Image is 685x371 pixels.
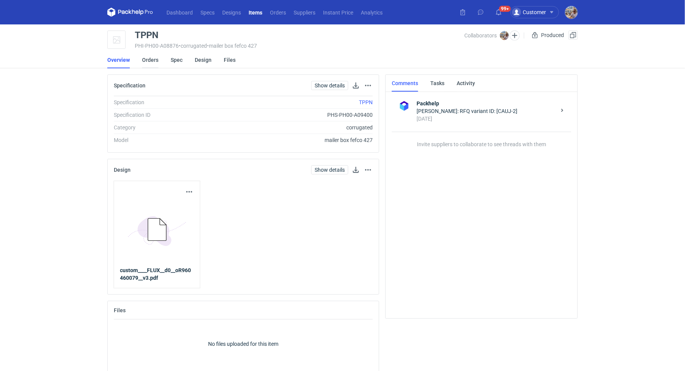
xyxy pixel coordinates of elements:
a: Items [245,8,266,17]
div: Specification [114,98,217,106]
button: Actions [364,165,373,174]
h2: Files [114,307,126,313]
div: [DATE] [417,115,556,123]
div: corrugated [217,124,373,131]
a: Show details [311,165,348,174]
a: Orders [142,52,158,68]
button: 99+ [493,6,505,18]
a: Orders [266,8,290,17]
span: Collaborators [464,32,497,39]
p: Invite suppliers to collaborate to see threads with them [392,132,571,147]
button: Customer [511,6,565,18]
a: TPPN [359,99,373,105]
a: Activity [457,75,475,92]
a: Files [224,52,236,68]
h2: Specification [114,82,145,89]
img: Michał Palasek [565,6,578,19]
a: Show details [311,81,348,90]
span: • corrugated [179,43,207,49]
a: Comments [392,75,418,92]
p: No files uploaded for this item [208,340,278,348]
svg: Packhelp Pro [107,8,153,17]
div: [PERSON_NAME]: RFQ variant ID: [CAUJ-2] [417,107,556,115]
div: Specification ID [114,111,217,119]
a: Analytics [357,8,386,17]
img: Michał Palasek [500,31,509,40]
div: mailer box fefco 427 [217,136,373,144]
button: Duplicate Item [569,31,578,40]
button: Actions [364,81,373,90]
img: Packhelp [398,100,410,112]
h2: Design [114,167,131,173]
div: Customer [512,8,546,17]
a: Design [195,52,212,68]
strong: Packhelp [417,100,556,107]
button: Edit collaborators [510,31,520,40]
span: • mailer box fefco 427 [207,43,257,49]
div: PHS-PH00-A09400 [217,111,373,119]
a: custom____FLUX__d0__oR960460079__v3.pdf [120,267,194,282]
a: Suppliers [290,8,319,17]
div: Model [114,136,217,144]
div: Category [114,124,217,131]
button: Download design [351,165,360,174]
a: Instant Price [319,8,357,17]
a: Specs [197,8,218,17]
button: Download specification [351,81,360,90]
a: Tasks [430,75,444,92]
strong: custom____FLUX__d0__oR960460079__v3.pdf [120,268,191,281]
button: Actions [185,187,194,197]
a: Spec [171,52,183,68]
a: Designs [218,8,245,17]
a: Dashboard [163,8,197,17]
div: PHI-PH00-A08876 [135,43,464,49]
div: Produced [530,31,565,40]
a: Overview [107,52,130,68]
div: TPPN [135,31,158,40]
